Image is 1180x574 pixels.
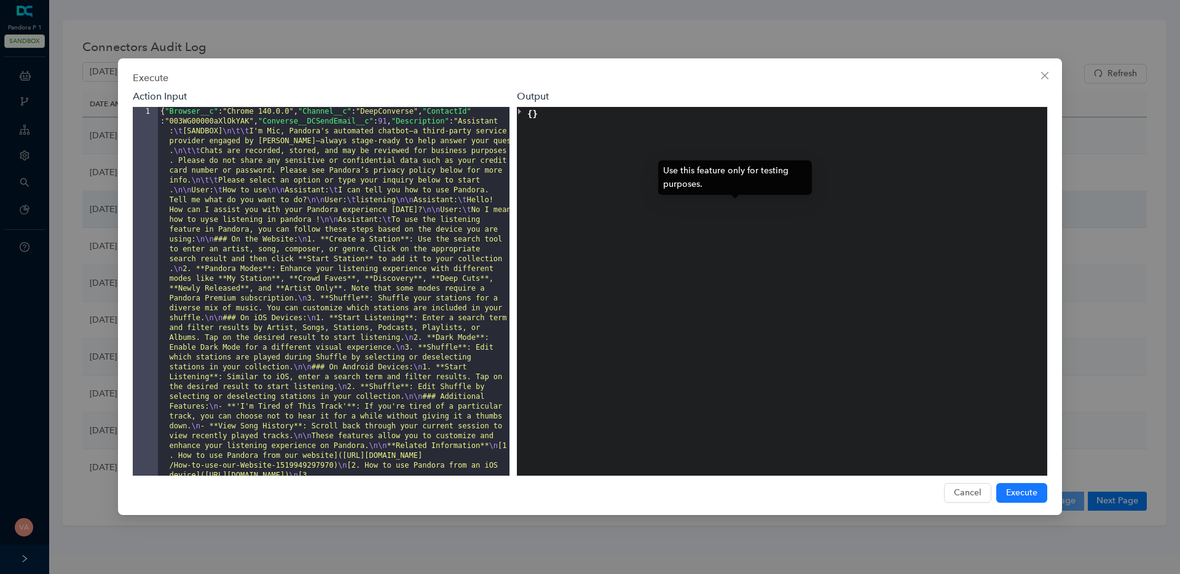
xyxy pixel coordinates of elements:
span: } [532,108,537,121]
button: Close [1035,66,1055,85]
span: close [1040,71,1050,81]
div: Execute [133,71,1047,85]
h6: Action Input [133,90,509,102]
button: Cancel [944,484,991,503]
span: Execute [1006,487,1037,500]
span: { [527,108,532,121]
button: Execute [996,484,1047,503]
span: Cancel [954,487,981,500]
h6: Output [517,90,1047,102]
